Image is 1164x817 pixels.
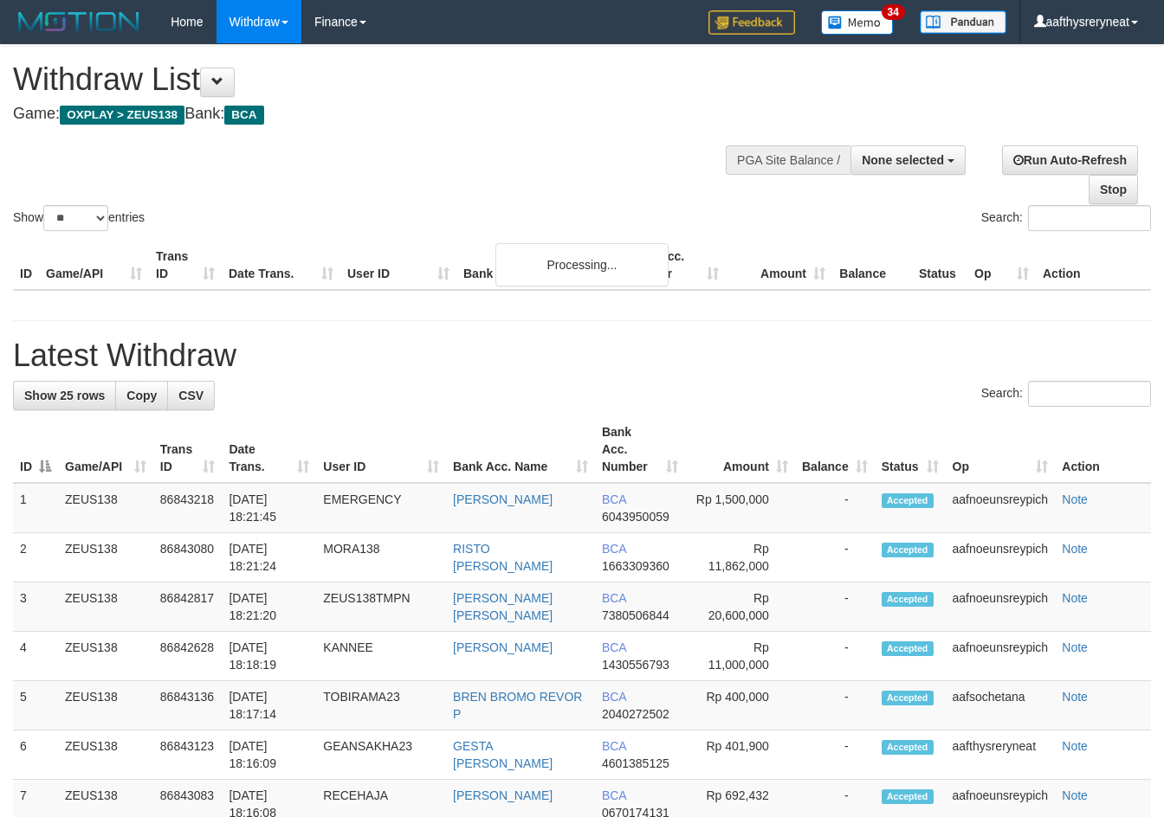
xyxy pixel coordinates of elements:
[882,4,905,20] span: 34
[708,10,795,35] img: Feedback.jpg
[60,106,184,125] span: OXPLAY > ZEUS138
[58,730,153,780] td: ZEUS138
[446,416,595,483] th: Bank Acc. Name: activate to sort column ascending
[946,632,1056,681] td: aafnoeunsreypich
[832,241,912,290] th: Balance
[602,739,626,753] span: BCA
[316,416,446,483] th: User ID: activate to sort column ascending
[316,632,446,681] td: KANNEE
[456,241,619,290] th: Bank Acc. Name
[13,533,58,582] td: 2
[795,582,875,632] td: -
[153,483,223,533] td: 86843218
[602,640,626,654] span: BCA
[153,730,223,780] td: 86843123
[178,389,204,402] span: CSV
[685,681,794,730] td: Rp 400,000
[58,483,153,533] td: ZEUS138
[882,592,934,607] span: Accepted
[1062,690,1088,704] a: Note
[920,10,1006,34] img: panduan.png
[340,241,456,290] th: User ID
[602,756,669,770] span: Copy 4601385125 to clipboard
[453,591,553,622] a: [PERSON_NAME] [PERSON_NAME]
[1062,542,1088,556] a: Note
[43,205,108,231] select: Showentries
[602,510,669,524] span: Copy 6043950059 to clipboard
[795,416,875,483] th: Balance: activate to sort column ascending
[685,632,794,681] td: Rp 11,000,000
[58,533,153,582] td: ZEUS138
[726,241,832,290] th: Amount
[13,205,145,231] label: Show entries
[13,632,58,681] td: 4
[602,788,626,802] span: BCA
[981,381,1151,407] label: Search:
[316,681,446,730] td: TOBIRAMA23
[13,730,58,780] td: 6
[167,381,215,410] a: CSV
[222,483,316,533] td: [DATE] 18:21:45
[13,338,1151,373] h1: Latest Withdraw
[795,681,875,730] td: -
[453,739,553,770] a: GESTA [PERSON_NAME]
[1036,241,1151,290] th: Action
[153,632,223,681] td: 86842628
[58,582,153,632] td: ZEUS138
[946,533,1056,582] td: aafnoeunsreypich
[13,9,145,35] img: MOTION_logo.png
[1062,788,1088,802] a: Note
[453,542,553,573] a: RISTO [PERSON_NAME]
[685,582,794,632] td: Rp 20,600,000
[222,416,316,483] th: Date Trans.: activate to sort column ascending
[222,730,316,780] td: [DATE] 18:16:09
[149,241,222,290] th: Trans ID
[58,681,153,730] td: ZEUS138
[115,381,168,410] a: Copy
[967,241,1036,290] th: Op
[685,416,794,483] th: Amount: activate to sort column ascending
[13,483,58,533] td: 1
[39,241,149,290] th: Game/API
[602,608,669,622] span: Copy 7380506844 to clipboard
[1062,492,1088,506] a: Note
[316,533,446,582] td: MORA138
[58,632,153,681] td: ZEUS138
[58,416,153,483] th: Game/API: activate to sort column ascending
[1028,205,1151,231] input: Search:
[453,788,553,802] a: [PERSON_NAME]
[685,533,794,582] td: Rp 11,862,000
[882,493,934,508] span: Accepted
[13,582,58,632] td: 3
[453,690,582,721] a: BREN BROMO REVOR P
[795,632,875,681] td: -
[222,632,316,681] td: [DATE] 18:18:19
[726,145,850,175] div: PGA Site Balance /
[875,416,946,483] th: Status: activate to sort column ascending
[453,640,553,654] a: [PERSON_NAME]
[24,389,105,402] span: Show 25 rows
[595,416,685,483] th: Bank Acc. Number: activate to sort column ascending
[882,691,934,705] span: Accepted
[453,492,553,506] a: [PERSON_NAME]
[795,483,875,533] td: -
[1028,381,1151,407] input: Search:
[602,559,669,573] span: Copy 1663309360 to clipboard
[224,106,263,125] span: BCA
[13,62,759,97] h1: Withdraw List
[13,381,116,410] a: Show 25 rows
[602,658,669,672] span: Copy 1430556793 to clipboard
[1062,739,1088,753] a: Note
[222,241,340,290] th: Date Trans.
[13,241,39,290] th: ID
[862,153,944,167] span: None selected
[316,483,446,533] td: EMERGENCY
[1002,145,1138,175] a: Run Auto-Refresh
[602,690,626,704] span: BCA
[153,681,223,730] td: 86843136
[316,730,446,780] td: GEANSAKHA23
[946,416,1056,483] th: Op: activate to sort column ascending
[981,205,1151,231] label: Search:
[153,416,223,483] th: Trans ID: activate to sort column ascending
[602,492,626,506] span: BCA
